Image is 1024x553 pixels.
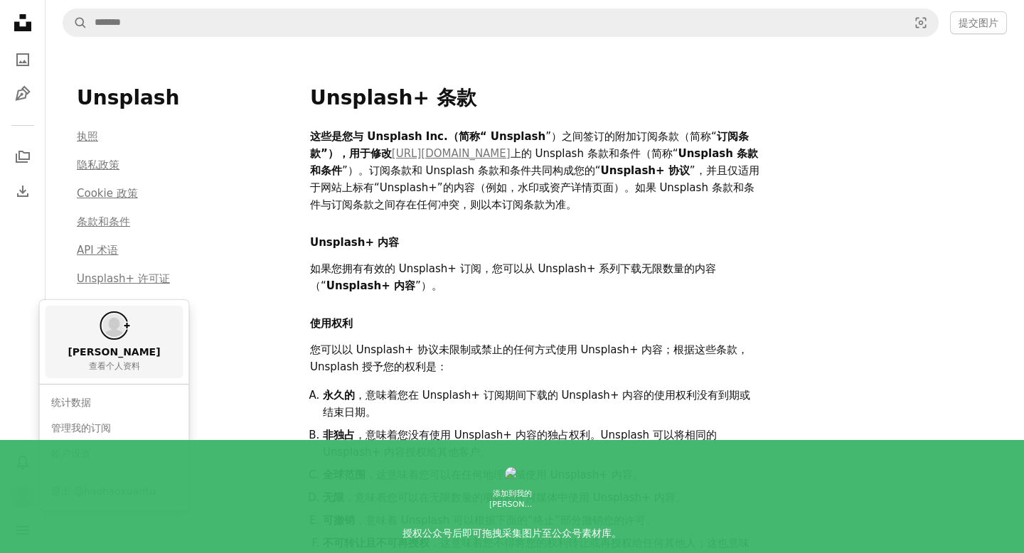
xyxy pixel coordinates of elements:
[89,361,140,371] font: 查看个人资料
[103,314,126,337] img: 用户 SIYI YU 的头像
[51,397,91,408] font: 统计数据
[51,422,111,434] font: 管理我的订阅
[68,346,160,358] font: [PERSON_NAME]
[40,300,189,510] div: 轮廓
